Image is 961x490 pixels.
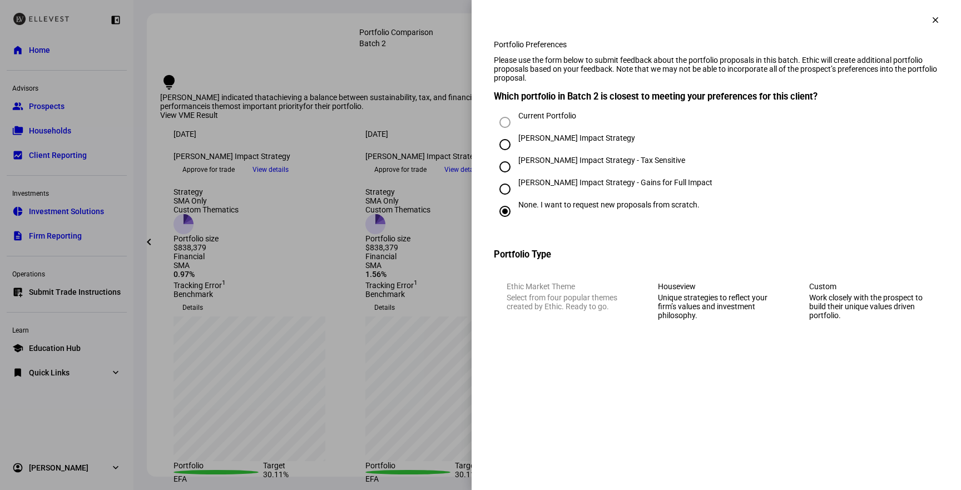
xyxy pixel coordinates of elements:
div: Houseview [658,282,775,291]
div: [PERSON_NAME] Impact Strategy - Gains for Full Impact [518,178,712,187]
div: Portfolio Preferences [494,40,939,49]
eth-mega-radio-button: Houseview [645,269,787,333]
h3: Which portfolio in Batch 2 is closest to meeting your preferences for this client? [494,91,939,102]
div: Custom [809,282,926,291]
div: [PERSON_NAME] Impact Strategy [518,133,635,142]
div: Work closely with the prospect to build their unique values driven portfolio. [809,293,926,320]
div: None. I want to request new proposals from scratch. [518,200,700,209]
eth-mega-radio-button: Custom [796,269,939,333]
div: Please use the form below to submit feedback about the portfolio proposals in this batch. Ethic w... [494,56,939,82]
div: Unique strategies to reflect your firm’s values and investment philosophy. [658,293,775,320]
mat-icon: clear [930,15,940,25]
h3: Portfolio Type [494,249,939,260]
div: [PERSON_NAME] Impact Strategy - Tax Sensitive [518,156,685,165]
